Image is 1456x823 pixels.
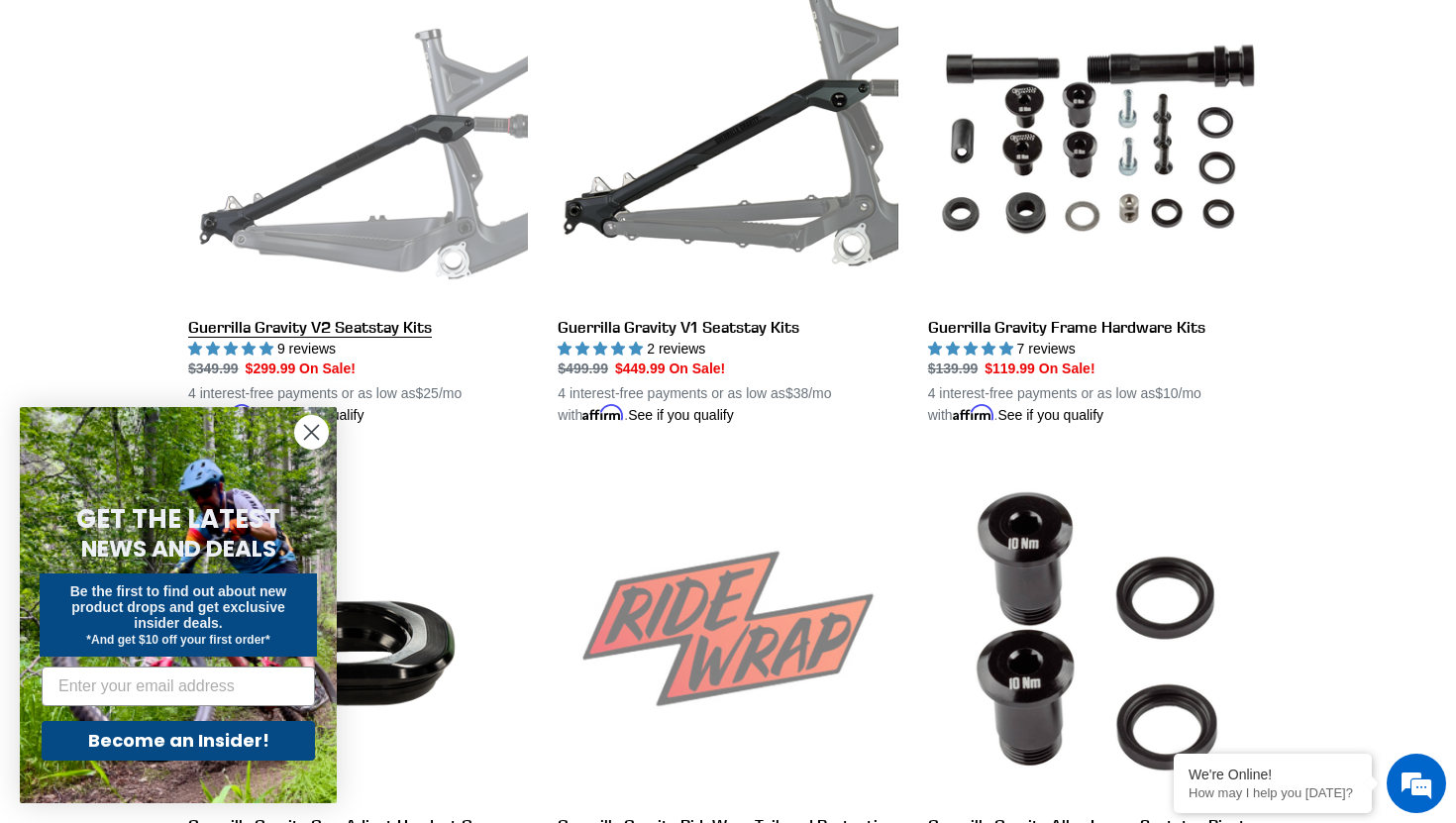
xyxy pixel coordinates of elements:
[81,533,276,565] span: NEWS AND DEALS
[115,250,273,450] span: We're online!
[294,415,329,450] button: Close dialog
[86,633,269,647] span: *And get $10 off your first order*
[325,10,372,57] div: Minimize live chat window
[42,721,315,761] button: Become an Insider!
[1189,767,1357,782] div: We're Online!
[70,583,287,631] span: Be the first to find out about new product drops and get exclusive insider deals.
[10,541,377,610] textarea: Type your message and hit 'Enter'
[22,109,52,139] div: Navigation go back
[63,99,113,149] img: d_696896380_company_1647369064580_696896380
[76,501,280,537] span: GET THE LATEST
[133,111,363,137] div: Chat with us now
[42,667,315,706] input: Enter your email address
[1189,785,1357,800] p: How may I help you today?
